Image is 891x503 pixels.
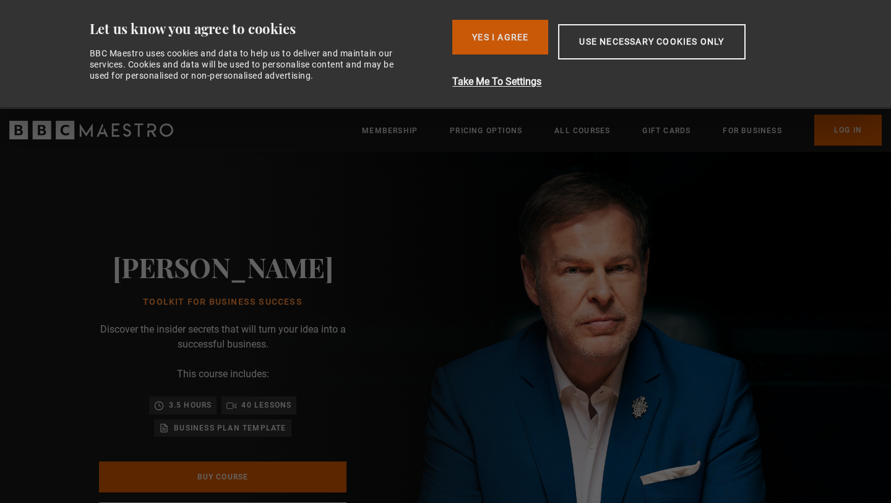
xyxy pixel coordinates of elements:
[99,322,346,352] p: Discover the insider secrets that will turn your idea into a successful business.
[450,125,522,137] a: Pricing Options
[723,125,781,137] a: For business
[362,125,418,137] a: Membership
[814,115,882,146] a: Log In
[90,20,443,38] div: Let us know you agree to cookies
[558,24,745,59] button: Use necessary cookies only
[90,48,408,82] div: BBC Maestro uses cookies and data to help us to deliver and maintain our services. Cookies and da...
[554,125,610,137] a: All Courses
[362,115,882,146] nav: Primary
[113,297,334,307] h1: Toolkit for Business Success
[452,74,811,89] button: Take Me To Settings
[241,399,291,411] p: 40 lessons
[642,125,691,137] a: Gift Cards
[9,121,173,139] svg: BBC Maestro
[452,20,548,55] button: Yes I Agree
[113,251,334,282] h2: [PERSON_NAME]
[177,367,269,382] p: This course includes:
[169,399,212,411] p: 3.5 hours
[174,422,286,434] p: Business plan template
